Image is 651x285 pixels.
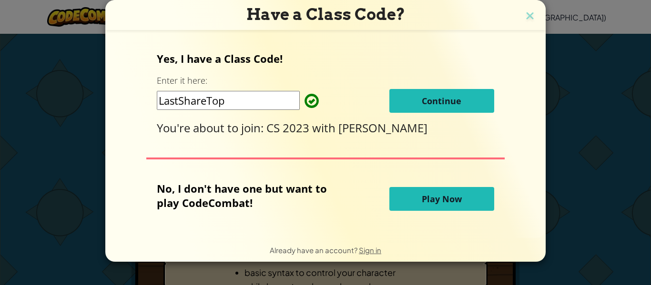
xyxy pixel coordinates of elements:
[524,10,536,24] img: close icon
[338,120,427,136] span: [PERSON_NAME]
[266,120,312,136] span: CS 2023
[422,193,462,205] span: Play Now
[157,120,266,136] span: You're about to join:
[359,246,381,255] a: Sign in
[246,5,405,24] span: Have a Class Code?
[157,51,494,66] p: Yes, I have a Class Code!
[157,75,207,87] label: Enter it here:
[422,95,461,107] span: Continue
[270,246,359,255] span: Already have an account?
[157,181,341,210] p: No, I don't have one but want to play CodeCombat!
[389,187,494,211] button: Play Now
[389,89,494,113] button: Continue
[312,120,338,136] span: with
